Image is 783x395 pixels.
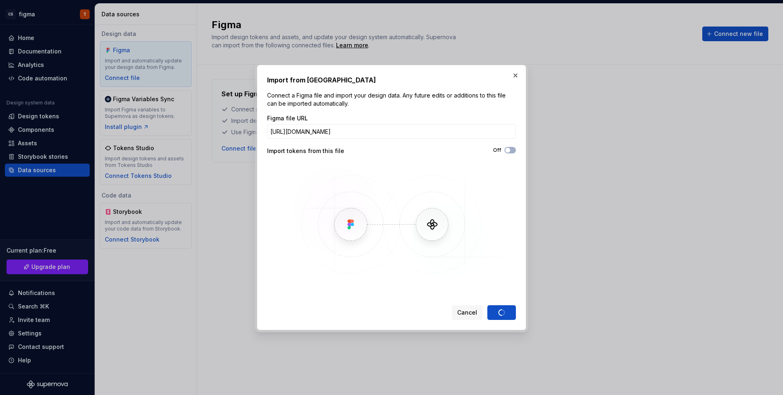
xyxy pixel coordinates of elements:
label: Off [493,147,501,153]
p: Connect a Figma file and import your design data. Any future edits or additions to this file can ... [267,91,516,108]
div: Import tokens from this file [267,147,391,155]
span: Cancel [457,308,477,317]
label: Figma file URL [267,114,308,122]
input: https://figma.com/file/... [267,124,516,139]
h2: Import from [GEOGRAPHIC_DATA] [267,75,516,85]
button: Cancel [452,305,482,320]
